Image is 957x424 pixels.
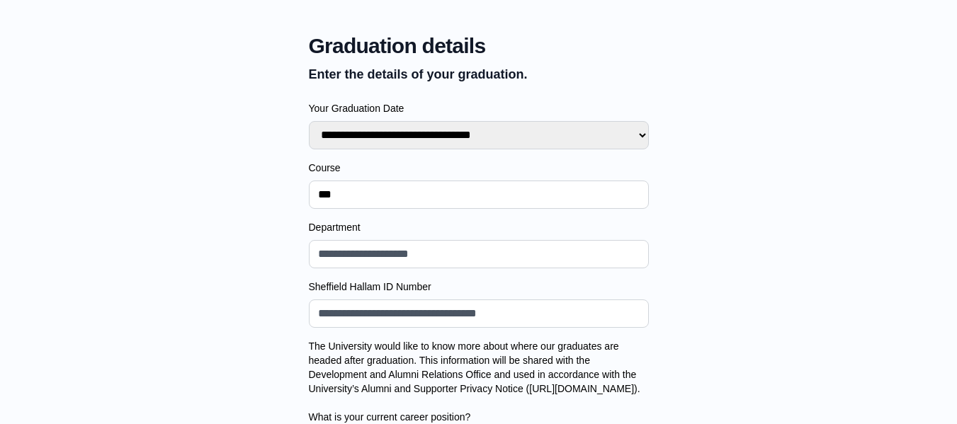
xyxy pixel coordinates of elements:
label: Course [309,161,649,175]
p: Enter the details of your graduation. [309,64,649,84]
span: Graduation details [309,33,649,59]
label: Sheffield Hallam ID Number [309,280,649,294]
label: The University would like to know more about where our graduates are headed after graduation. Thi... [309,339,649,424]
label: Department [309,220,649,234]
label: Your Graduation Date [309,101,649,115]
